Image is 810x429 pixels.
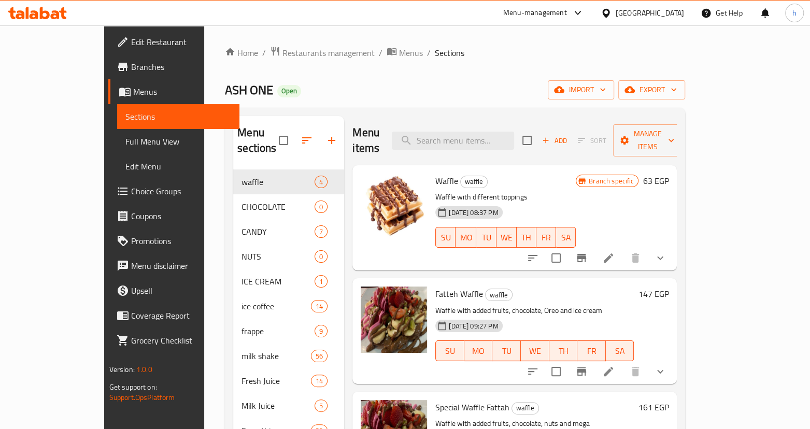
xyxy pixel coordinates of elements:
span: 56 [311,351,327,361]
span: Coverage Report [131,309,231,322]
button: TH [517,227,536,248]
span: Branch specific [585,176,638,186]
img: Fatteh Waffle [361,287,427,353]
span: SU [440,230,451,245]
h2: Menu items [352,125,379,156]
a: Menu disclaimer [108,253,239,278]
div: ice coffee14 [233,294,344,319]
span: FR [541,230,552,245]
span: 0 [315,202,327,212]
div: Menu-management [503,7,567,19]
div: waffle [460,176,488,188]
span: SA [610,344,630,359]
div: Fresh Juice14 [233,368,344,393]
h6: 161 EGP [638,400,669,414]
div: Open [277,85,301,97]
span: TU [480,230,492,245]
span: waffle [461,176,487,188]
div: waffle4 [233,169,344,194]
button: TH [549,340,578,361]
span: TH [553,344,574,359]
span: Waffle [435,173,458,189]
span: Menu disclaimer [131,260,231,272]
li: / [379,47,382,59]
button: MO [456,227,476,248]
div: waffle [485,289,513,301]
span: frappe [241,325,315,337]
span: Menus [133,85,231,98]
button: show more [648,359,673,384]
div: items [315,201,328,213]
span: SU [440,344,460,359]
span: Coupons [131,210,231,222]
span: Select all sections [273,130,294,151]
span: 1.0.0 [136,363,152,376]
a: Grocery Checklist [108,328,239,353]
span: CANDY [241,225,315,238]
nav: breadcrumb [225,46,685,60]
span: 14 [311,376,327,386]
span: Fatteh Waffle [435,286,483,302]
span: waffle [241,176,315,188]
span: 7 [315,227,327,237]
span: ICE CREAM [241,275,315,288]
span: export [627,83,677,96]
span: Fresh Juice [241,375,311,387]
span: Restaurants management [282,47,375,59]
span: 9 [315,326,327,336]
a: Upsell [108,278,239,303]
div: items [315,225,328,238]
a: Edit Menu [117,154,239,179]
span: Add item [538,133,571,149]
button: Add section [319,128,344,153]
span: WE [525,344,545,359]
span: ASH ONE [225,78,273,102]
span: Sections [125,110,231,123]
div: frappe9 [233,319,344,344]
div: Milk Juice [241,399,315,412]
div: items [315,399,328,412]
a: Menus [387,46,423,60]
button: SU [435,227,456,248]
button: Add [538,133,571,149]
span: Select to update [545,361,567,382]
span: Select section [516,130,538,151]
span: CHOCOLATE [241,201,315,213]
button: SU [435,340,464,361]
a: Full Menu View [117,129,239,154]
div: items [311,350,328,362]
a: Edit menu item [602,365,615,378]
h6: 63 EGP [643,174,669,188]
span: 5 [315,401,327,411]
div: CHOCOLATE0 [233,194,344,219]
div: items [311,375,328,387]
span: MO [468,344,489,359]
button: WE [496,227,517,248]
span: Add [541,135,569,147]
span: Get support on: [109,380,157,394]
span: Full Menu View [125,135,231,148]
span: Manage items [621,127,674,153]
span: milk shake [241,350,311,362]
a: Branches [108,54,239,79]
span: Select section first [571,133,613,149]
button: SA [606,340,634,361]
span: Sections [435,47,464,59]
a: Home [225,47,258,59]
span: [DATE] 08:37 PM [445,208,502,218]
li: / [262,47,266,59]
a: Sections [117,104,239,129]
div: NUTS0 [233,244,344,269]
img: Waffle [361,174,427,240]
input: search [392,132,514,150]
div: items [311,300,328,312]
li: / [427,47,431,59]
span: 1 [315,277,327,287]
span: Branches [131,61,231,73]
a: Edit Restaurant [108,30,239,54]
span: ice coffee [241,300,311,312]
